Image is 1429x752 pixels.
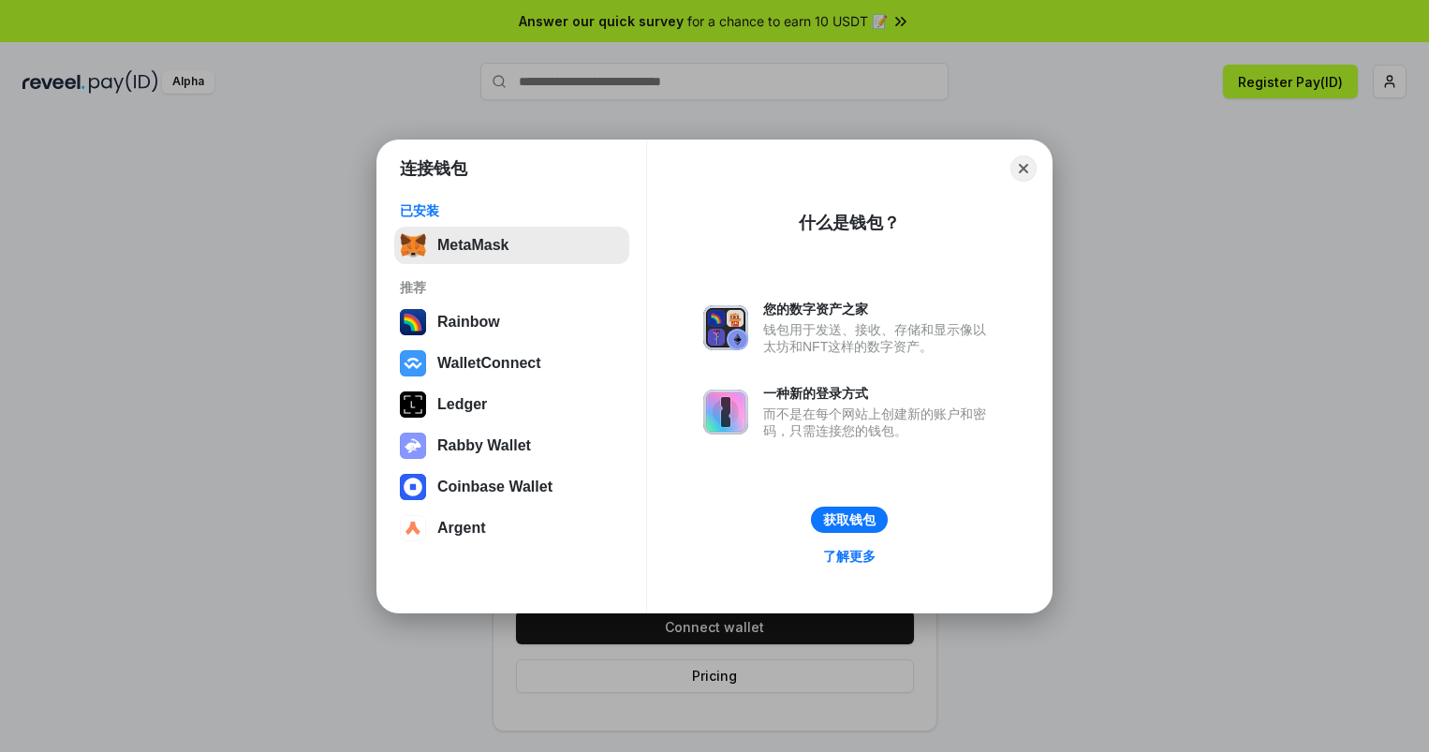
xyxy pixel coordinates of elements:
button: WalletConnect [394,345,629,382]
button: Ledger [394,386,629,423]
div: Ledger [437,396,487,413]
img: svg+xml,%3Csvg%20xmlns%3D%22http%3A%2F%2Fwww.w3.org%2F2000%2Fsvg%22%20fill%3D%22none%22%20viewBox... [703,305,748,350]
div: 而不是在每个网站上创建新的账户和密码，只需连接您的钱包。 [763,405,995,439]
button: Argent [394,509,629,547]
div: 您的数字资产之家 [763,301,995,317]
img: svg+xml,%3Csvg%20width%3D%2228%22%20height%3D%2228%22%20viewBox%3D%220%200%2028%2028%22%20fill%3D... [400,474,426,500]
button: Rainbow [394,303,629,341]
div: 什么是钱包？ [799,212,900,234]
button: Rabby Wallet [394,427,629,464]
img: svg+xml,%3Csvg%20width%3D%2228%22%20height%3D%2228%22%20viewBox%3D%220%200%2028%2028%22%20fill%3D... [400,515,426,541]
div: WalletConnect [437,355,541,372]
div: 获取钱包 [823,511,876,528]
img: svg+xml,%3Csvg%20width%3D%22120%22%20height%3D%22120%22%20viewBox%3D%220%200%20120%20120%22%20fil... [400,309,426,335]
div: Rabby Wallet [437,437,531,454]
img: svg+xml,%3Csvg%20xmlns%3D%22http%3A%2F%2Fwww.w3.org%2F2000%2Fsvg%22%20fill%3D%22none%22%20viewBox... [703,390,748,435]
button: 获取钱包 [811,507,888,533]
div: MetaMask [437,237,508,254]
h1: 连接钱包 [400,157,467,180]
a: 了解更多 [812,544,887,568]
div: 推荐 [400,279,624,296]
div: 了解更多 [823,548,876,565]
img: svg+xml,%3Csvg%20width%3D%2228%22%20height%3D%2228%22%20viewBox%3D%220%200%2028%2028%22%20fill%3D... [400,350,426,376]
div: Argent [437,520,486,537]
button: MetaMask [394,227,629,264]
img: svg+xml,%3Csvg%20xmlns%3D%22http%3A%2F%2Fwww.w3.org%2F2000%2Fsvg%22%20fill%3D%22none%22%20viewBox... [400,433,426,459]
div: Coinbase Wallet [437,479,552,495]
img: svg+xml,%3Csvg%20fill%3D%22none%22%20height%3D%2233%22%20viewBox%3D%220%200%2035%2033%22%20width%... [400,232,426,258]
div: Rainbow [437,314,500,331]
button: Coinbase Wallet [394,468,629,506]
button: Close [1010,155,1037,182]
div: 一种新的登录方式 [763,385,995,402]
div: 钱包用于发送、接收、存储和显示像以太坊和NFT这样的数字资产。 [763,321,995,355]
img: svg+xml,%3Csvg%20xmlns%3D%22http%3A%2F%2Fwww.w3.org%2F2000%2Fsvg%22%20width%3D%2228%22%20height%3... [400,391,426,418]
div: 已安装 [400,202,624,219]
